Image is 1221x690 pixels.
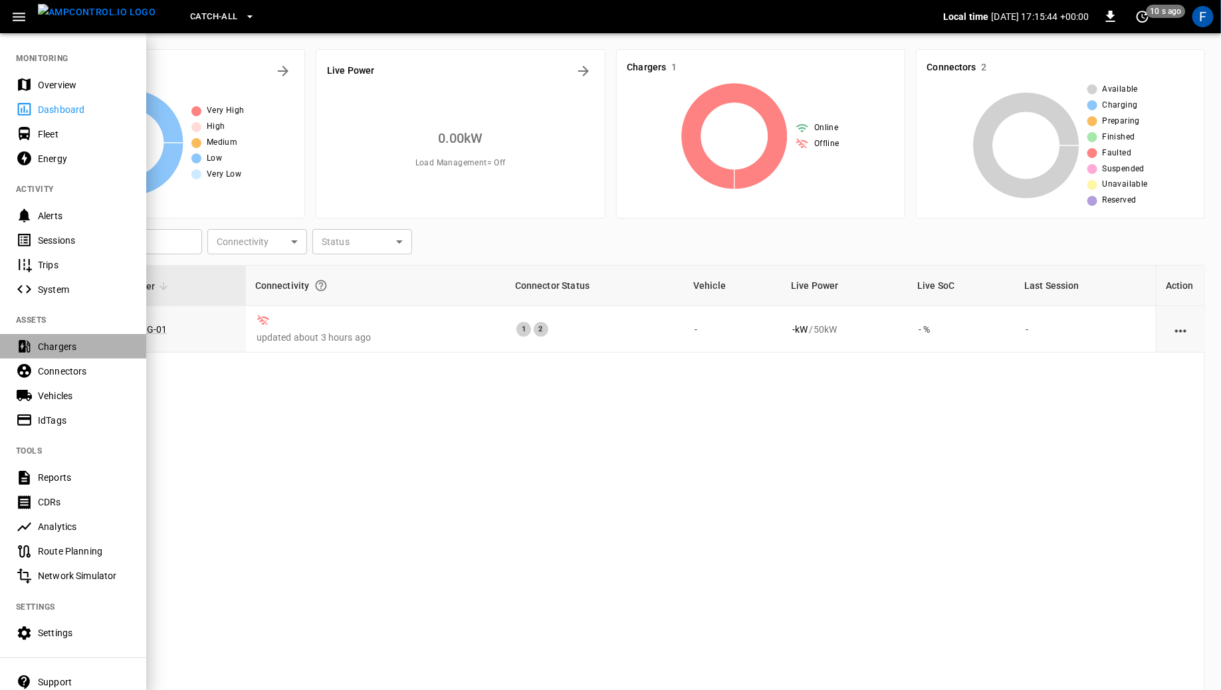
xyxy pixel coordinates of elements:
div: CDRs [38,495,130,509]
div: Alerts [38,209,130,222]
div: System [38,283,130,296]
div: Network Simulator [38,569,130,582]
img: ampcontrol.io logo [38,4,156,21]
span: Catch-all [190,9,237,25]
div: IdTags [38,414,130,427]
div: Sessions [38,234,130,247]
div: Energy [38,152,130,165]
div: Chargers [38,340,130,353]
div: profile-icon [1192,6,1214,27]
p: Local time [943,10,989,23]
div: Analytics [38,520,130,533]
div: Fleet [38,128,130,141]
div: Reports [38,471,130,484]
div: Vehicles [38,389,130,402]
div: Connectors [38,365,130,378]
div: Overview [38,78,130,92]
div: Dashboard [38,103,130,116]
div: Trips [38,258,130,272]
p: [DATE] 17:15:44 +00:00 [992,10,1089,23]
button: set refresh interval [1132,6,1153,27]
div: Route Planning [38,545,130,558]
div: Settings [38,626,130,640]
div: Support [38,675,130,689]
span: 10 s ago [1147,5,1186,18]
